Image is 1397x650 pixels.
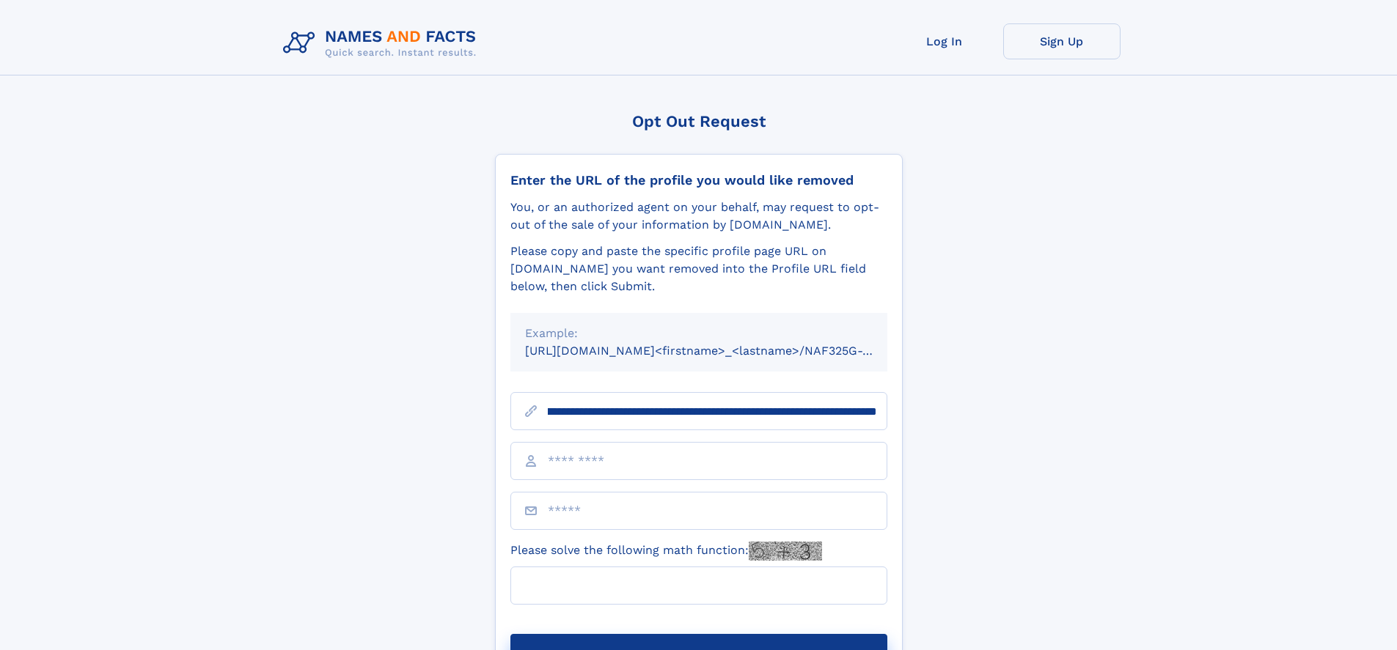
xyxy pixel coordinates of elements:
[510,199,887,234] div: You, or an authorized agent on your behalf, may request to opt-out of the sale of your informatio...
[277,23,488,63] img: Logo Names and Facts
[510,172,887,188] div: Enter the URL of the profile you would like removed
[1003,23,1121,59] a: Sign Up
[525,325,873,342] div: Example:
[510,542,822,561] label: Please solve the following math function:
[525,344,915,358] small: [URL][DOMAIN_NAME]<firstname>_<lastname>/NAF325G-xxxxxxxx
[510,243,887,295] div: Please copy and paste the specific profile page URL on [DOMAIN_NAME] you want removed into the Pr...
[886,23,1003,59] a: Log In
[495,112,903,130] div: Opt Out Request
